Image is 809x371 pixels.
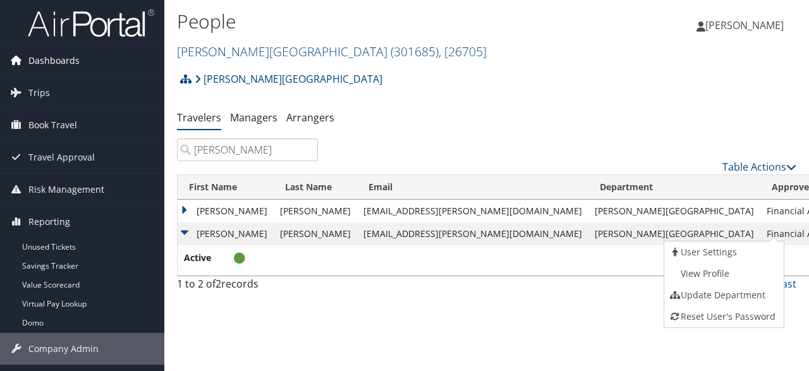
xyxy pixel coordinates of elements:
[28,45,80,76] span: Dashboards
[357,200,588,222] td: [EMAIL_ADDRESS][PERSON_NAME][DOMAIN_NAME]
[588,200,760,222] td: [PERSON_NAME][GEOGRAPHIC_DATA]
[177,8,590,35] h1: People
[195,66,382,92] a: [PERSON_NAME][GEOGRAPHIC_DATA]
[664,263,781,284] a: AirPortal Profile
[391,43,439,60] span: ( 301685 )
[705,18,784,32] span: [PERSON_NAME]
[274,175,357,200] th: Last Name: activate to sort column ascending
[178,175,274,200] th: First Name: activate to sort column ascending
[178,222,274,245] td: [PERSON_NAME]
[664,241,781,263] a: View User's Settings
[286,111,334,125] a: Arrangers
[722,160,796,174] a: Table Actions
[177,138,318,161] input: Search
[588,222,760,245] td: [PERSON_NAME][GEOGRAPHIC_DATA]
[357,175,588,200] th: Email: activate to sort column ascending
[184,251,231,265] span: Active
[177,276,318,298] div: 1 to 2 of records
[664,284,781,306] a: Update Department For This Traveler
[588,175,760,200] th: Department: activate to sort column ascending
[439,43,487,60] span: , [ 26705 ]
[28,174,104,205] span: Risk Management
[28,8,154,38] img: airportal-logo.png
[664,306,781,327] a: Reset User's Password
[28,109,77,141] span: Book Travel
[230,111,277,125] a: Managers
[28,142,95,173] span: Travel Approval
[28,77,50,109] span: Trips
[177,43,487,60] a: [PERSON_NAME][GEOGRAPHIC_DATA]
[274,222,357,245] td: [PERSON_NAME]
[777,277,796,291] a: Last
[28,206,70,238] span: Reporting
[28,333,99,365] span: Company Admin
[696,6,796,44] a: [PERSON_NAME]
[177,111,221,125] a: Travelers
[357,222,588,245] td: [EMAIL_ADDRESS][PERSON_NAME][DOMAIN_NAME]
[274,200,357,222] td: [PERSON_NAME]
[216,277,221,291] span: 2
[178,200,274,222] td: [PERSON_NAME]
